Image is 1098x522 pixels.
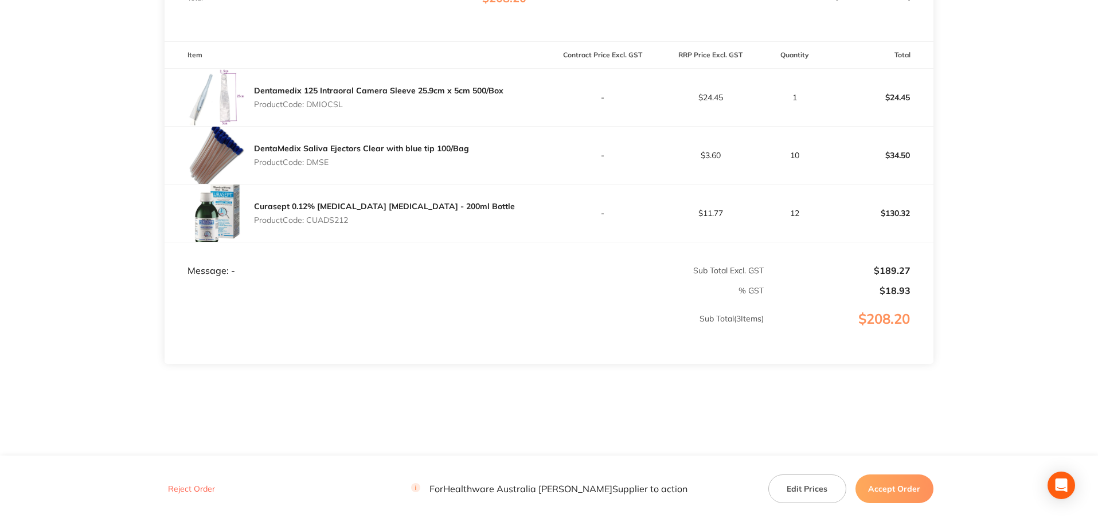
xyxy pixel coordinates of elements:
[765,151,825,160] p: 10
[826,142,933,169] p: $34.50
[549,42,657,69] th: Contract Price Excl. GST
[765,285,911,296] p: $18.93
[165,242,549,276] td: Message: -
[187,185,245,242] img: ejVocm04bA
[657,209,764,218] p: $11.77
[254,201,515,211] a: Curasept 0.12% [MEDICAL_DATA] [MEDICAL_DATA] - 200ml Bottle
[411,483,687,494] p: For Healthware Australia [PERSON_NAME] Supplier to action
[550,266,764,275] p: Sub Total Excl. GST
[765,93,825,102] p: 1
[550,93,657,102] p: -
[550,151,657,160] p: -
[765,265,911,276] p: $189.27
[254,100,503,109] p: Product Code: DMIOCSL
[826,84,933,111] p: $24.45
[187,127,245,184] img: b2xpN3NoNg
[550,209,657,218] p: -
[768,474,846,503] button: Edit Prices
[254,215,515,225] p: Product Code: CUADS212
[165,42,549,69] th: Item
[657,93,764,102] p: $24.45
[165,484,218,494] button: Reject Order
[165,286,764,295] p: % GST
[764,42,826,69] th: Quantity
[165,314,764,346] p: Sub Total ( 3 Items)
[765,209,825,218] p: 12
[657,151,764,160] p: $3.60
[855,474,933,503] button: Accept Order
[1048,472,1075,499] div: Open Intercom Messenger
[254,85,503,96] a: Dentamedix 125 Intraoral Camera Sleeve 25.9cm x 5cm 500/Box
[254,143,469,154] a: DentaMedix Saliva Ejectors Clear with blue tip 100/Bag
[187,69,245,126] img: OTd0bDdjeA
[826,42,933,69] th: Total
[254,158,469,167] p: Product Code: DMSE
[765,311,933,350] p: $208.20
[826,199,933,227] p: $130.32
[657,42,764,69] th: RRP Price Excl. GST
